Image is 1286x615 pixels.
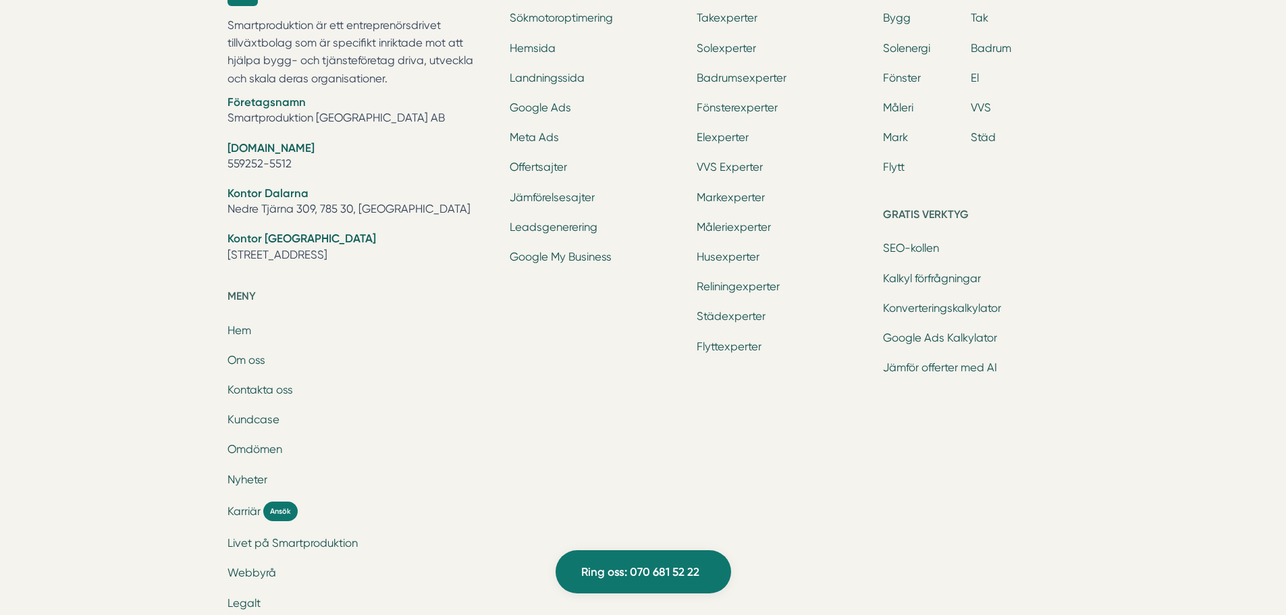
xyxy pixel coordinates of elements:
span: Ansök [263,502,298,521]
a: Måleri [883,101,913,114]
span: Ring oss: 070 681 52 22 [581,563,699,581]
a: Karriär Ansök [227,502,494,521]
a: Solexperter [697,42,756,55]
a: Legalt [227,597,261,610]
strong: Kontor [GEOGRAPHIC_DATA] [227,232,376,245]
a: Kontakta oss [227,383,293,396]
strong: Kontor Dalarna [227,186,309,200]
h5: Meny [227,288,494,309]
a: Bygg [883,11,911,24]
a: Reliningexperter [697,280,780,293]
a: Fönsterexperter [697,101,778,114]
strong: [DOMAIN_NAME] [227,141,315,155]
li: 559252-5512 [227,140,494,175]
a: Sökmotoroptimering [510,11,613,24]
a: Konverteringskalkylator [883,302,1001,315]
a: Nyheter [227,473,267,486]
a: Jämförelsesajter [510,191,595,204]
a: VVS Experter [697,161,763,173]
a: Kalkyl förfrågningar [883,272,981,285]
a: Hem [227,324,251,337]
li: [STREET_ADDRESS] [227,231,494,265]
a: Leadsgenerering [510,221,597,234]
a: Husexperter [697,250,759,263]
strong: Företagsnamn [227,95,306,109]
a: Omdömen [227,443,282,456]
a: Meta Ads [510,131,559,144]
a: Tak [971,11,988,24]
a: Städexperter [697,310,766,323]
a: Takexperter [697,11,757,24]
a: Flytt [883,161,905,173]
a: Måleriexperter [697,221,771,234]
a: Badrumsexperter [697,72,786,84]
a: Badrum [971,42,1011,55]
a: Landningssida [510,72,585,84]
a: Livet på Smartproduktion [227,537,358,550]
a: SEO-kollen [883,242,939,255]
a: Om oss [227,354,265,367]
a: Solenergi [883,42,930,55]
a: Jämför offerter med AI [883,361,997,374]
a: Webbyrå [227,566,276,579]
a: Google My Business [510,250,612,263]
a: Kundcase [227,413,279,426]
a: Elexperter [697,131,749,144]
a: El [971,72,979,84]
a: Offertsajter [510,161,567,173]
h5: Gratis verktyg [883,206,1059,228]
a: Markexperter [697,191,765,204]
a: Städ [971,131,996,144]
a: Hemsida [510,42,556,55]
a: Flyttexperter [697,340,761,353]
p: Smartproduktion är ett entreprenörsdrivet tillväxtbolag som är specifikt inriktade mot att hjälpa... [227,17,494,88]
a: Google Ads Kalkylator [883,331,997,344]
li: Smartproduktion [GEOGRAPHIC_DATA] AB [227,95,494,129]
span: Karriär [227,504,261,519]
a: VVS [971,101,991,114]
li: Nedre Tjärna 309, 785 30, [GEOGRAPHIC_DATA] [227,186,494,220]
a: Google Ads [510,101,571,114]
a: Ring oss: 070 681 52 22 [556,550,731,593]
a: Mark [883,131,908,144]
a: Fönster [883,72,921,84]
